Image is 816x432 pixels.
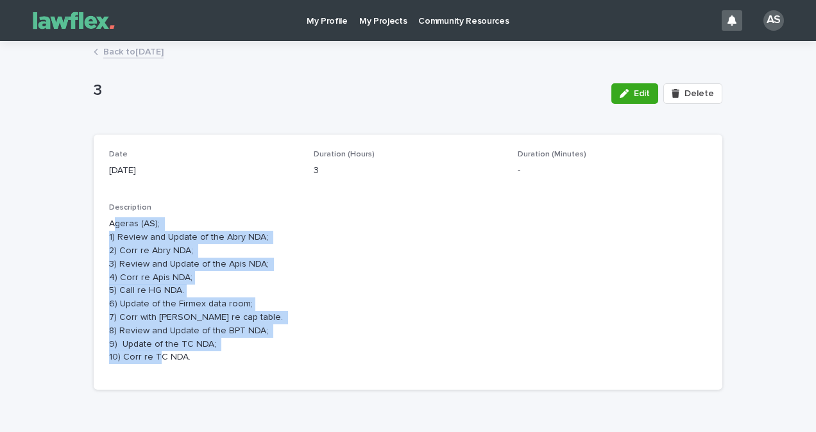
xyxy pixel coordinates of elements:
[518,164,707,178] p: -
[109,151,128,158] span: Date
[109,164,298,178] p: [DATE]
[109,217,707,364] p: Ageras (AS); 1) Review and Update of the Abry NDA; 2) Corr re Abry NDA; 3) Review and Update of t...
[663,83,722,104] button: Delete
[518,151,586,158] span: Duration (Minutes)
[26,8,122,33] img: Gnvw4qrBSHOAfo8VMhG6
[314,151,375,158] span: Duration (Hours)
[314,164,503,178] p: 3
[109,204,151,212] span: Description
[763,10,784,31] div: AS
[611,83,658,104] button: Edit
[684,89,714,98] span: Delete
[94,81,601,100] p: 3
[634,89,650,98] span: Edit
[103,44,164,58] a: Back to[DATE]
